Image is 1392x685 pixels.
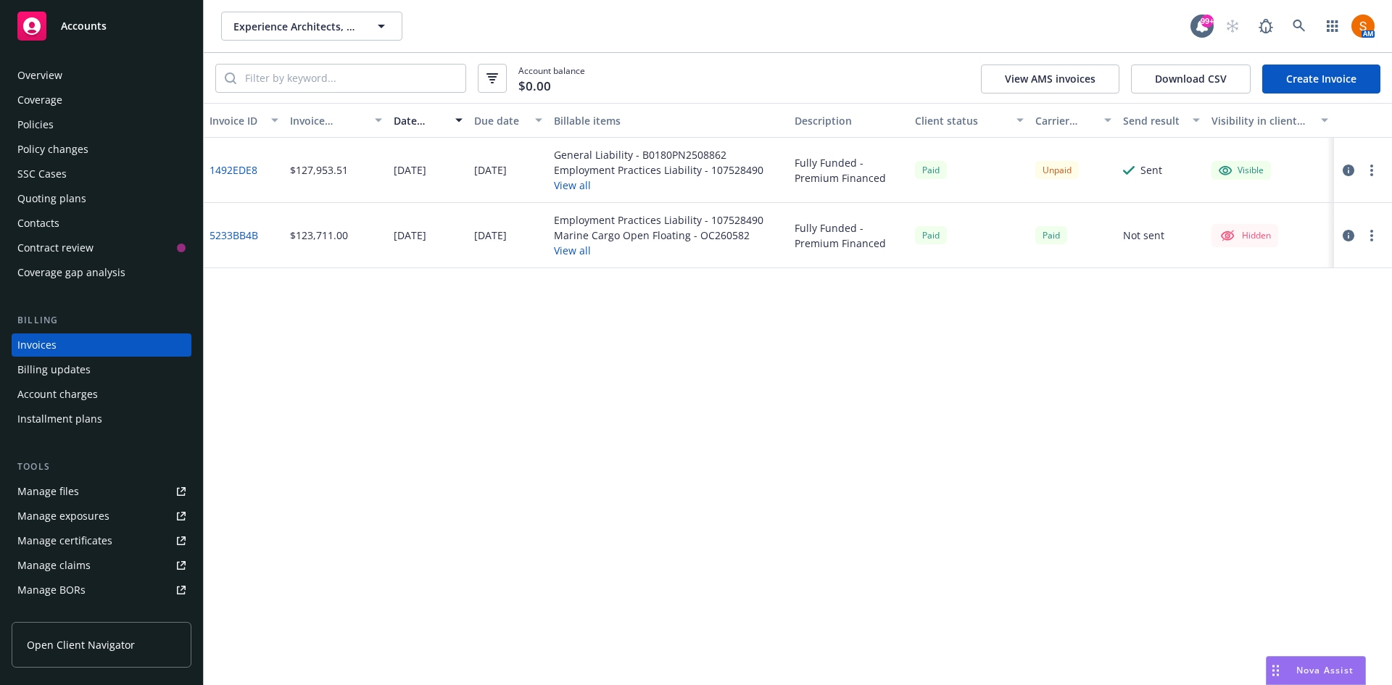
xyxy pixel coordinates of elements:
a: SSC Cases [12,162,191,186]
div: Description [795,113,903,128]
div: $127,953.51 [290,162,348,178]
div: Employment Practices Liability - 107528490 [554,162,763,178]
button: Client status [909,103,1029,138]
div: Manage exposures [17,505,109,528]
button: Carrier status [1029,103,1118,138]
button: Experience Architects, LLC [221,12,402,41]
div: Paid [915,226,947,244]
img: photo [1351,14,1375,38]
div: Due date [474,113,527,128]
button: View AMS invoices [981,65,1119,94]
div: Policy changes [17,138,88,161]
button: Download CSV [1131,65,1251,94]
button: Date issued [388,103,468,138]
div: [DATE] [474,228,507,243]
div: Contract review [17,236,94,260]
div: Unpaid [1035,161,1079,179]
a: Policies [12,113,191,136]
button: Billable items [548,103,789,138]
div: $123,711.00 [290,228,348,243]
div: Fully Funded - Premium Financed [795,155,903,186]
button: Send result [1117,103,1206,138]
div: Billable items [554,113,783,128]
a: Contract review [12,236,191,260]
a: Accounts [12,6,191,46]
a: 5233BB4B [210,228,258,243]
a: Manage claims [12,554,191,577]
button: View all [554,178,763,193]
span: Accounts [61,20,107,32]
div: Send result [1123,113,1184,128]
div: Visible [1219,164,1264,177]
div: Visibility in client dash [1211,113,1312,128]
div: Coverage gap analysis [17,261,125,284]
div: [DATE] [394,228,426,243]
a: Contacts [12,212,191,235]
div: Summary of insurance [17,603,128,626]
div: Drag to move [1267,657,1285,684]
div: Overview [17,64,62,87]
a: Manage certificates [12,529,191,552]
button: Description [789,103,909,138]
a: Account charges [12,383,191,406]
div: SSC Cases [17,162,67,186]
div: Client status [915,113,1008,128]
span: Experience Architects, LLC [233,19,359,34]
span: Account balance [518,65,585,91]
a: Manage BORs [12,578,191,602]
div: Manage BORs [17,578,86,602]
div: [DATE] [394,162,426,178]
div: Paid [1035,226,1067,244]
a: Quoting plans [12,187,191,210]
span: Nova Assist [1296,664,1354,676]
a: Invoices [12,333,191,357]
div: Invoice amount [290,113,367,128]
svg: Search [225,72,236,84]
a: Manage exposures [12,505,191,528]
div: 99+ [1201,14,1214,27]
div: Date issued [394,113,447,128]
div: Carrier status [1035,113,1096,128]
div: Sent [1140,162,1162,178]
button: Due date [468,103,549,138]
div: Hidden [1219,227,1271,244]
a: Report a Bug [1251,12,1280,41]
div: Not sent [1123,228,1164,243]
a: Search [1285,12,1314,41]
div: Manage files [17,480,79,503]
button: Invoice ID [204,103,284,138]
button: Visibility in client dash [1206,103,1334,138]
div: Billing [12,313,191,328]
span: $0.00 [518,77,551,96]
div: Account charges [17,383,98,406]
a: Coverage [12,88,191,112]
div: Policies [17,113,54,136]
button: Nova Assist [1266,656,1366,685]
a: Summary of insurance [12,603,191,626]
div: Invoices [17,333,57,357]
div: Invoice ID [210,113,262,128]
a: Coverage gap analysis [12,261,191,284]
div: Contacts [17,212,59,235]
button: View all [554,243,763,258]
button: Invoice amount [284,103,389,138]
a: Start snowing [1218,12,1247,41]
input: Filter by keyword... [236,65,465,92]
a: Switch app [1318,12,1347,41]
div: Coverage [17,88,62,112]
div: Billing updates [17,358,91,381]
a: 1492EDE8 [210,162,257,178]
div: Tools [12,460,191,474]
div: Employment Practices Liability - 107528490 [554,212,763,228]
div: Quoting plans [17,187,86,210]
span: Open Client Navigator [27,637,135,652]
div: Paid [915,161,947,179]
a: Overview [12,64,191,87]
a: Billing updates [12,358,191,381]
div: Manage certificates [17,529,112,552]
div: [DATE] [474,162,507,178]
